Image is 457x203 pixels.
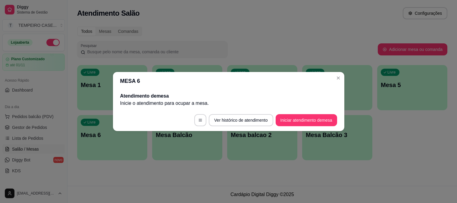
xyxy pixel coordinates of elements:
[120,92,337,100] h2: Atendimento de mesa
[113,72,344,90] header: MESA 6
[209,114,273,126] button: Ver histórico de atendimento
[276,114,337,126] button: Iniciar atendimento demesa
[120,100,337,107] p: Inicie o atendimento para ocupar a mesa .
[333,73,343,83] button: Close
